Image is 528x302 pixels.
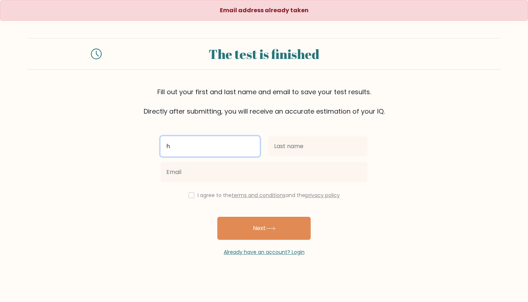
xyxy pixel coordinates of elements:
strong: Email address already taken [220,6,309,14]
a: privacy policy [305,192,340,199]
a: Already have an account? Login [224,248,305,256]
label: I agree to the and the [198,192,340,199]
div: Fill out your first and last name and email to save your test results. Directly after submitting,... [27,87,501,116]
button: Next [217,217,311,240]
a: terms and conditions [232,192,286,199]
input: First name [161,136,260,156]
input: Last name [268,136,367,156]
input: Email [161,162,367,182]
div: The test is finished [110,44,418,64]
